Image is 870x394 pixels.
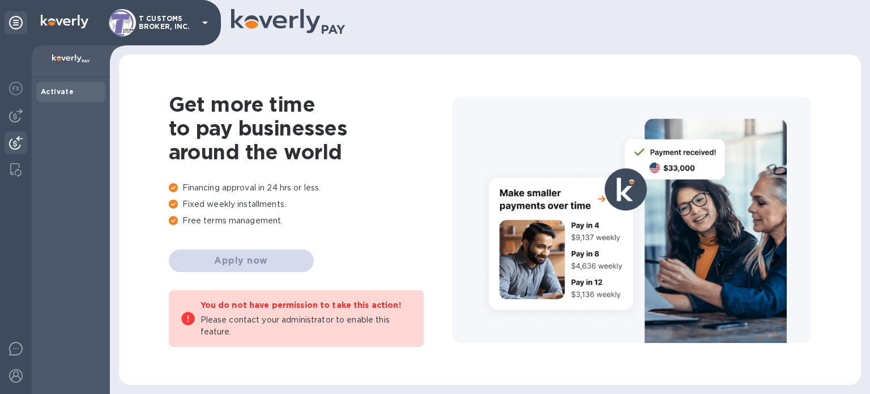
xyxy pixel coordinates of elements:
[169,182,452,194] p: Financing approval in 24 hrs or less.
[5,11,27,34] div: Unpin categories
[9,82,23,95] img: Foreign exchange
[201,314,412,338] p: Please contact your administrator to enable this feature.
[169,215,452,227] p: Free terms management.
[169,198,452,210] p: Fixed weekly installments.
[201,300,401,310] b: You do not have permission to take this action!
[41,87,74,96] b: Activate
[41,15,88,28] img: Logo
[139,15,195,31] p: T CUSTOMS BROKER, INC.
[169,92,452,164] h1: Get more time to pay businesses around the world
